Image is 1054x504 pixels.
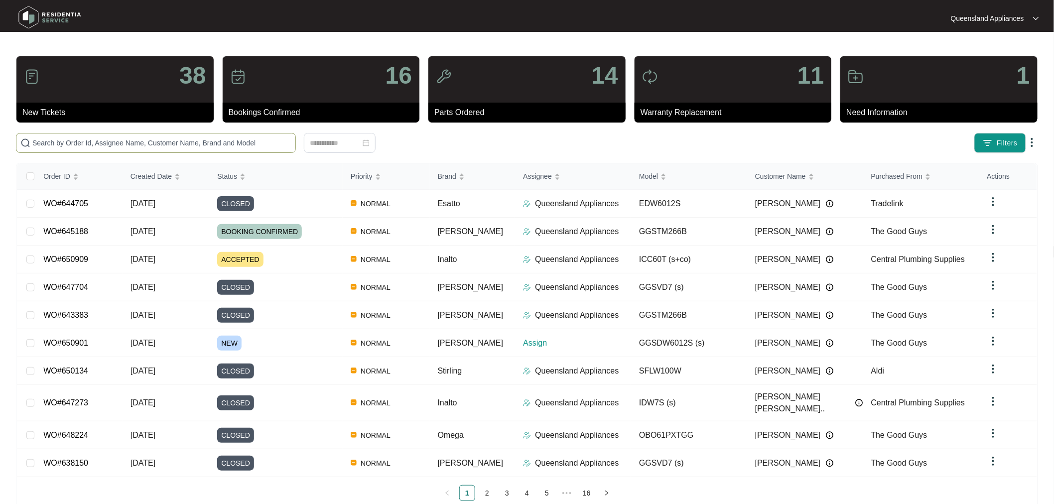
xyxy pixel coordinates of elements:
span: right [604,490,610,496]
p: Queensland Appliances [535,457,619,469]
span: BOOKING CONFIRMED [217,224,302,239]
img: Vercel Logo [351,432,357,438]
img: Info icon [826,431,834,439]
span: NORMAL [357,337,395,349]
span: [PERSON_NAME] [438,311,504,319]
span: Status [217,171,237,182]
span: [DATE] [131,398,155,407]
span: The Good Guys [871,227,927,236]
span: [PERSON_NAME] [755,309,821,321]
span: NORMAL [357,198,395,210]
span: ••• [559,485,575,501]
p: Parts Ordered [434,107,626,119]
a: 1 [460,486,475,501]
img: Assigner Icon [523,228,531,236]
img: dropdown arrow [987,395,999,407]
p: Bookings Confirmed [229,107,420,119]
img: dropdown arrow [987,427,999,439]
img: Vercel Logo [351,284,357,290]
span: [PERSON_NAME] [755,226,821,238]
a: 3 [500,486,515,501]
span: Order ID [43,171,70,182]
span: Brand [438,171,456,182]
th: Brand [430,163,516,190]
span: Filters [997,138,1018,148]
span: Priority [351,171,373,182]
img: dropdown arrow [1033,16,1039,21]
td: GGSVD7 (s) [631,273,747,301]
span: CLOSED [217,308,254,323]
img: Vercel Logo [351,460,357,466]
a: WO#648224 [43,431,88,439]
a: 16 [579,486,594,501]
img: Info icon [826,339,834,347]
span: Central Plumbing Supplies [871,398,965,407]
a: WO#644705 [43,199,88,208]
a: WO#638150 [43,459,88,467]
span: NORMAL [357,429,395,441]
img: Assigner Icon [523,431,531,439]
th: Status [209,163,343,190]
span: [DATE] [131,199,155,208]
span: [DATE] [131,431,155,439]
img: Assigner Icon [523,255,531,263]
img: search-icon [20,138,30,148]
img: dropdown arrow [987,224,999,236]
span: NORMAL [357,281,395,293]
span: [DATE] [131,283,155,291]
img: Assigner Icon [523,283,531,291]
img: Assigner Icon [523,399,531,407]
img: Assigner Icon [523,200,531,208]
img: dropdown arrow [987,196,999,208]
input: Search by Order Id, Assignee Name, Customer Name, Brand and Model [32,137,291,148]
img: Vercel Logo [351,399,357,405]
th: Assignee [515,163,631,190]
img: dropdown arrow [987,335,999,347]
span: Created Date [131,171,172,182]
a: WO#650901 [43,339,88,347]
th: Actions [979,163,1038,190]
td: GGSDW6012S (s) [631,329,747,357]
p: Queensland Appliances [535,198,619,210]
span: ACCEPTED [217,252,263,267]
li: 5 [539,485,555,501]
th: Customer Name [747,163,863,190]
span: The Good Guys [871,431,927,439]
img: filter icon [983,138,993,148]
span: CLOSED [217,456,254,471]
a: WO#643383 [43,311,88,319]
span: [PERSON_NAME] [755,365,821,377]
span: CLOSED [217,280,254,295]
td: GGSVD7 (s) [631,449,747,477]
img: Assigner Icon [523,311,531,319]
span: The Good Guys [871,459,927,467]
span: Inalto [438,398,457,407]
span: [PERSON_NAME] [755,429,821,441]
img: Vercel Logo [351,256,357,262]
p: Assign [523,337,631,349]
span: CLOSED [217,428,254,443]
span: The Good Guys [871,339,927,347]
p: Queensland Appliances [535,397,619,409]
img: Vercel Logo [351,228,357,234]
a: 2 [480,486,495,501]
p: Queensland Appliances [535,253,619,265]
img: Info icon [826,459,834,467]
img: Vercel Logo [351,200,357,206]
p: Queensland Appliances [535,365,619,377]
a: WO#650909 [43,255,88,263]
span: Model [639,171,658,182]
span: Purchased From [871,171,922,182]
img: Info icon [826,228,834,236]
span: [DATE] [131,367,155,375]
li: 3 [499,485,515,501]
button: filter iconFilters [974,133,1026,153]
span: NORMAL [357,397,395,409]
p: 1 [1017,64,1030,88]
span: [DATE] [131,255,155,263]
span: [PERSON_NAME] [755,457,821,469]
img: Assigner Icon [523,367,531,375]
img: icon [848,69,864,85]
span: [PERSON_NAME] [438,339,504,347]
span: [PERSON_NAME] [755,198,821,210]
